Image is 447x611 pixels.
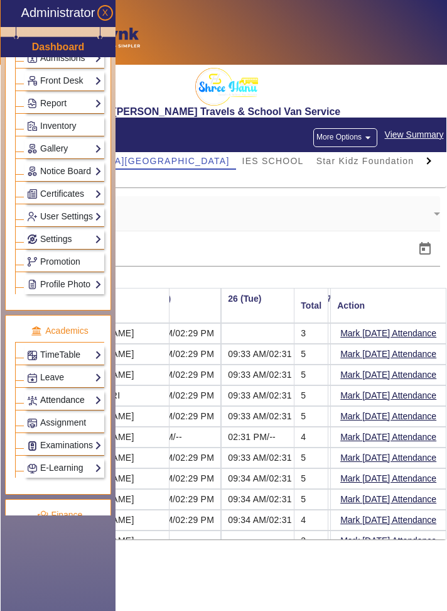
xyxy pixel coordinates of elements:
[313,128,377,147] button: More Options
[27,255,102,269] a: Promotion
[127,365,221,385] td: 11:23 AM/02:29 PM
[127,468,221,489] td: 11:23 AM/02:29 PM
[127,406,221,427] td: 11:23 AM/02:29 PM
[28,419,37,428] img: Assignments.png
[294,468,328,489] mat-cell: 5
[37,510,48,521] img: finance.png
[294,406,328,427] mat-cell: 5
[339,326,438,341] button: Mark [DATE] Attendance
[221,344,315,365] td: 09:33 AM/02:31 PM
[294,288,328,323] mat-header-cell: Total
[127,344,221,365] td: 11:23 AM/02:29 PM
[294,448,328,468] mat-cell: 5
[28,257,37,267] img: Branchoperations.png
[294,365,328,385] mat-cell: 5
[195,68,258,106] img: 2bec4155-9170-49cd-8f97-544ef27826c4
[294,427,328,448] mat-cell: 4
[127,427,221,448] td: 02:29 PM/--
[339,533,438,549] button: Mark [DATE] Attendance
[339,388,438,404] button: Mark [DATE] Attendance
[127,385,221,406] td: 11:23 AM/02:29 PM
[127,510,221,531] td: 11:23 AM/02:29 PM
[362,131,374,144] mat-icon: arrow_drop_down
[294,385,328,406] mat-cell: 5
[221,288,315,323] th: 26 (Tue)
[127,448,221,468] td: 11:23 AM/02:29 PM
[40,121,77,131] span: Inventory
[221,510,315,531] td: 09:34 AM/02:31 PM
[294,531,328,551] mat-cell: 3
[8,118,447,152] mat-card-header: Attendance Register
[40,256,80,267] span: Promotion
[339,492,438,507] button: Mark [DATE] Attendance
[8,106,447,118] h2: [PERSON_NAME] Travels & School Van Service
[339,429,438,445] button: Mark [DATE] Attendance
[221,365,315,385] td: 09:33 AM/02:31 PM
[221,427,315,448] td: 02:31 PM/--
[127,489,221,510] td: 11:23 AM/02:29 PM
[15,324,104,338] p: Academics
[339,450,438,466] button: Mark [DATE] Attendance
[294,323,328,344] mat-cell: 3
[127,323,221,344] td: 11:23 AM/02:29 PM
[242,157,304,165] span: IES SCHOOL
[384,128,444,142] span: View Summary
[294,344,328,365] mat-cell: 5
[339,346,438,362] button: Mark [DATE] Attendance
[27,119,102,133] a: Inventory
[40,417,86,427] span: Assignment
[43,157,230,165] span: [MEDICAL_DATA][GEOGRAPHIC_DATA]
[221,468,315,489] td: 09:34 AM/02:31 PM
[221,406,315,427] td: 09:33 AM/02:31 PM
[339,367,438,383] button: Mark [DATE] Attendance
[28,121,37,131] img: Inventory.png
[221,489,315,510] td: 09:34 AM/02:31 PM
[27,416,102,430] a: Assignment
[339,512,438,528] button: Mark [DATE] Attendance
[15,509,104,522] p: Finance
[294,510,328,531] mat-cell: 4
[339,409,438,424] button: Mark [DATE] Attendance
[339,471,438,487] button: Mark [DATE] Attendance
[221,385,315,406] td: 09:33 AM/02:31 PM
[294,489,328,510] mat-cell: 5
[330,288,446,323] mat-header-cell: Action
[221,448,315,468] td: 09:33 AM/02:31 PM
[31,326,42,337] img: academic.png
[127,288,221,323] th: 25 (Mon)
[410,234,440,264] button: Open calendar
